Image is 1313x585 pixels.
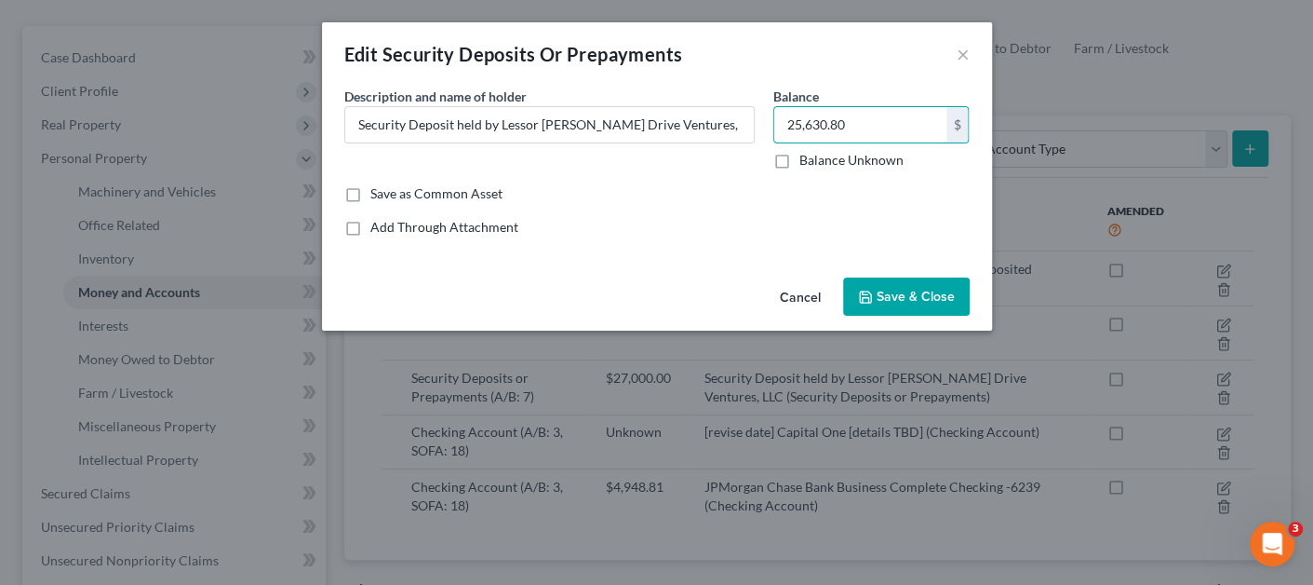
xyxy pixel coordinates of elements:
[765,279,836,317] button: Cancel
[1288,522,1303,537] span: 3
[344,43,379,65] span: Edit
[382,43,683,65] span: Security Deposits Or Prepayments
[1250,522,1294,566] iframe: Intercom live chat
[344,88,527,104] span: Description and name of holder
[370,184,502,203] label: Save as Common Asset
[799,151,904,170] label: Balance Unknown
[345,107,754,143] input: Describe...
[957,43,970,65] button: ×
[843,278,970,317] button: Save & Close
[946,107,969,143] div: $
[773,87,819,106] label: Balance
[877,289,955,305] span: Save & Close
[370,218,518,237] label: Add Through Attachment
[774,107,946,143] input: 0.00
